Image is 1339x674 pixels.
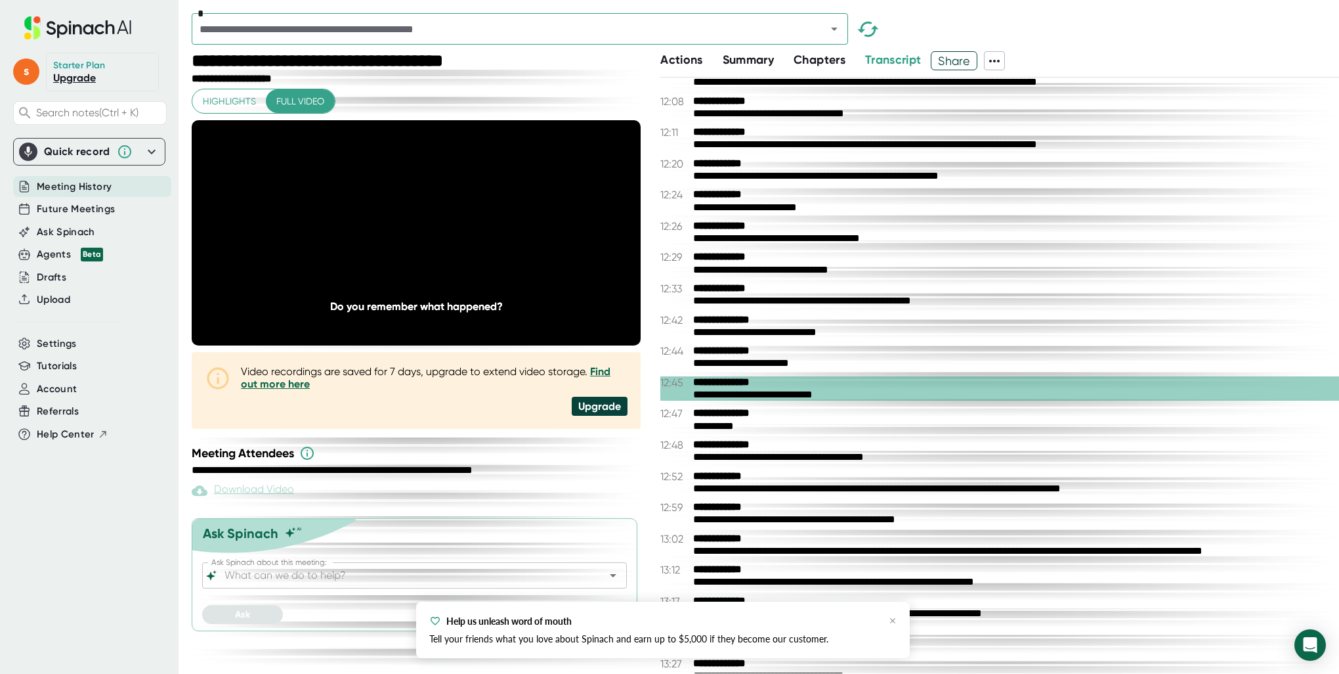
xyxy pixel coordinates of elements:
div: 1 x [533,312,561,326]
button: Ask Spinach [37,225,95,240]
button: Share [931,51,977,70]
span: 13:27 [660,658,690,670]
button: Referrals [37,404,79,419]
a: Upgrade [53,72,96,84]
span: 12:26 [660,220,690,233]
span: Summary [723,53,774,67]
span: s [13,58,39,85]
button: Highlights [192,89,266,114]
span: 12:42 [660,314,690,326]
div: Quick record [19,139,159,165]
span: 12:52 [660,470,690,483]
button: Open [604,566,622,585]
button: Settings [37,336,77,351]
span: 13:02 [660,533,690,545]
span: Highlights [203,93,256,110]
button: Account [37,382,77,397]
button: Help Center [37,427,108,442]
span: Ask [235,609,250,620]
span: 12:11 [660,126,690,139]
button: Chapters [794,51,845,69]
span: 12:29 [660,251,690,263]
span: 12:33 [660,282,690,295]
div: Meeting Attendees [192,445,644,461]
div: 12:46 / 31:48 [205,314,266,325]
span: Help Center [37,427,95,442]
button: Open [825,20,843,38]
div: Upgrade [572,397,627,416]
span: 12:59 [660,501,690,514]
div: Agents [37,247,103,262]
a: Find out more here [241,365,610,390]
span: 12:08 [660,95,690,108]
div: Do you remember what happened? [236,300,595,313]
span: 13:12 [660,564,690,576]
span: 12:45 [660,376,690,389]
button: Ask [202,605,283,624]
div: Open Intercom Messenger [1294,629,1326,661]
div: CC [568,311,593,326]
span: Share [931,49,977,72]
button: Actions [660,51,702,69]
span: 12:48 [660,439,690,451]
button: Tutorials [37,359,77,374]
span: 13:17 [660,595,690,608]
span: Actions [660,53,702,67]
div: Ask Spinach [203,526,278,541]
span: Transcript [865,53,922,67]
button: Future Meetings [37,202,115,217]
div: Video recordings are saved for 7 days, upgrade to extend video storage. [241,365,627,390]
div: Beta [81,248,103,261]
button: Full video [266,89,335,114]
button: Drafts [37,270,66,285]
span: Full video [276,93,324,110]
div: Quick record [44,145,110,158]
input: What can we do to help? [222,566,584,585]
span: 12:24 [660,189,690,201]
span: 12:20 [660,158,690,170]
button: Agents Beta [37,247,103,262]
button: Summary [723,51,774,69]
button: Meeting History [37,179,112,194]
button: Upload [37,292,70,307]
span: 12:44 [660,345,690,357]
div: Paid feature [192,483,294,499]
div: Starter Plan [53,60,106,72]
span: Chapters [794,53,845,67]
span: 12:47 [660,407,690,420]
button: Transcript [865,51,922,69]
span: Search notes (Ctrl + K) [36,106,138,119]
